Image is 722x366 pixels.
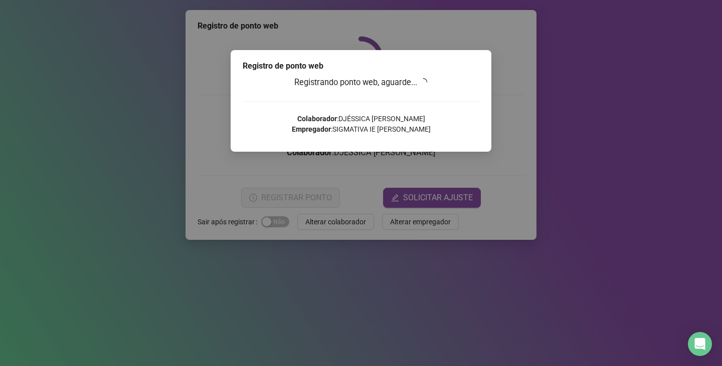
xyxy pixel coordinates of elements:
strong: Colaborador [297,115,337,123]
div: Open Intercom Messenger [688,332,712,356]
strong: Empregador [292,125,331,133]
p: : DJÉSSICA [PERSON_NAME] : SIGMATIVA IE [PERSON_NAME] [243,114,479,135]
h3: Registrando ponto web, aguarde... [243,76,479,89]
span: loading [419,78,427,86]
div: Registro de ponto web [243,60,479,72]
